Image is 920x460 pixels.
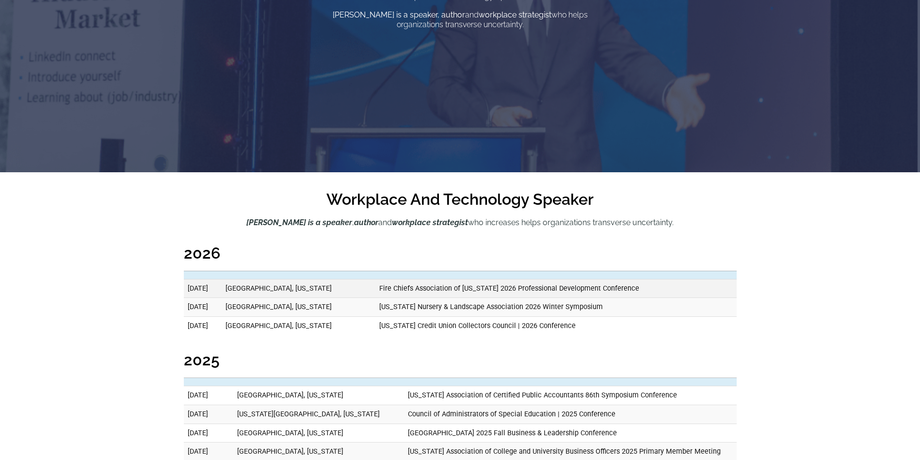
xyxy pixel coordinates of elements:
[184,352,737,368] h2: 2025
[184,279,222,298] td: [DATE]
[184,424,233,443] td: [DATE]
[222,316,375,335] td: [GEOGRAPHIC_DATA], [US_STATE]
[479,10,551,19] b: workplace strategist
[184,246,737,261] h2: 2026
[184,316,222,335] td: [DATE]
[375,279,737,298] td: Fire Chiefs Association of [US_STATE] 2026 Professional Development Conference
[184,405,233,424] td: [DATE]
[354,218,378,227] em: author
[375,298,737,317] td: [US_STATE] Nursery & Landscape Association 2026 Winter Symposium
[246,218,352,227] strong: [PERSON_NAME] is a speaker
[233,405,404,424] td: [US_STATE][GEOGRAPHIC_DATA], [US_STATE]
[404,424,737,443] td: [GEOGRAPHIC_DATA] 2025 Fall Business & Leadership Conference
[184,217,737,229] p: , and who increases helps organizations transverse uncertainty.
[233,424,404,443] td: [GEOGRAPHIC_DATA], [US_STATE]
[322,10,598,30] p: and who helps organizations transverse uncertainty.
[222,279,375,298] td: [GEOGRAPHIC_DATA], [US_STATE]
[333,10,465,19] b: [PERSON_NAME] is a speaker, author
[184,386,233,405] td: [DATE]
[184,298,222,317] td: [DATE]
[375,316,737,335] td: [US_STATE] Credit Union Collectors Council | 2026 Conference
[326,192,594,207] h2: Workplace And Technology Speaker
[233,386,404,405] td: [GEOGRAPHIC_DATA], [US_STATE]
[404,386,737,405] td: [US_STATE] Association of Certified Public Accountants 86th Symposium Conference
[404,405,737,424] td: Council of Administrators of Special Education | 2025 Conference
[392,218,468,227] em: workplace strategist
[222,298,375,317] td: [GEOGRAPHIC_DATA], [US_STATE]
